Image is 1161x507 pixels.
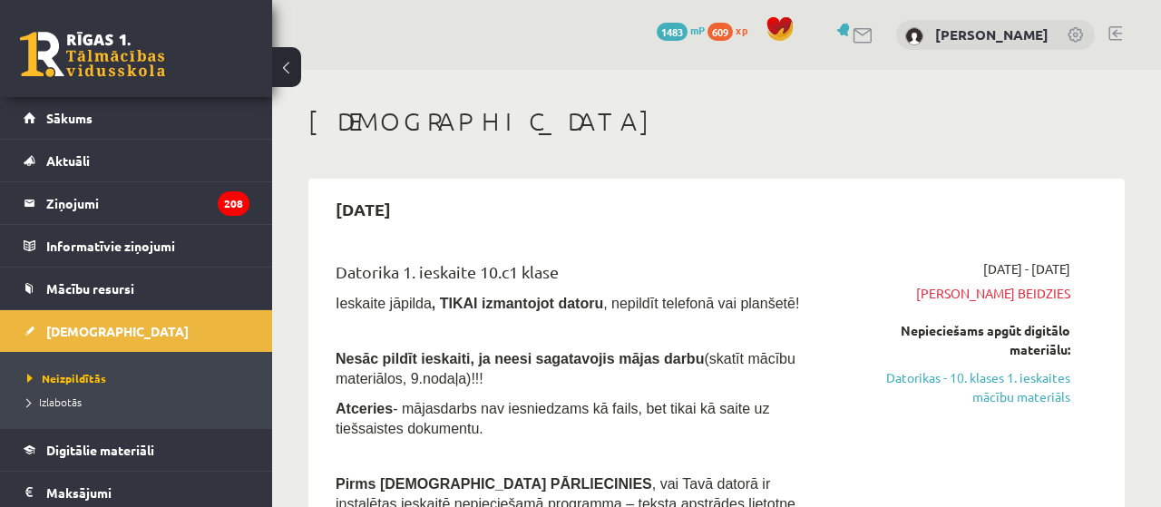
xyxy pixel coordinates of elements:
[336,401,769,436] span: - mājasdarbs nav iesniedzams kā fails, bet tikai kā saite uz tiešsaistes dokumentu.
[657,23,688,41] span: 1483
[336,259,816,293] div: Datorika 1. ieskaite 10.c1 klase
[24,140,249,181] a: Aktuāli
[27,371,106,385] span: Neizpildītās
[336,401,393,416] b: Atceries
[983,259,1070,278] span: [DATE] - [DATE]
[46,442,154,458] span: Digitālie materiāli
[707,23,756,37] a: 609 xp
[24,225,249,267] a: Informatīvie ziņojumi
[46,323,189,339] span: [DEMOGRAPHIC_DATA]
[844,368,1070,406] a: Datorikas - 10. klases 1. ieskaites mācību materiāls
[690,23,705,37] span: mP
[46,225,249,267] legend: Informatīvie ziņojumi
[24,182,249,224] a: Ziņojumi208
[46,152,90,169] span: Aktuāli
[27,370,254,386] a: Neizpildītās
[336,476,652,492] span: Pirms [DEMOGRAPHIC_DATA] PĀRLIECINIES
[27,394,254,410] a: Izlabotās
[308,106,1125,137] h1: [DEMOGRAPHIC_DATA]
[432,296,603,311] b: , TIKAI izmantojot datoru
[336,351,795,386] span: (skatīt mācību materiālos, 9.nodaļa)!!!
[24,268,249,309] a: Mācību resursi
[46,110,93,126] span: Sākums
[935,25,1049,44] a: [PERSON_NAME]
[707,23,733,41] span: 609
[46,280,134,297] span: Mācību resursi
[336,296,799,311] span: Ieskaite jāpilda , nepildīt telefonā vai planšetē!
[218,191,249,216] i: 208
[27,395,82,409] span: Izlabotās
[317,188,409,230] h2: [DATE]
[24,429,249,471] a: Digitālie materiāli
[844,284,1070,303] span: [PERSON_NAME] beidzies
[46,182,249,224] legend: Ziņojumi
[336,351,704,366] span: Nesāc pildīt ieskaiti, ja neesi sagatavojis mājas darbu
[20,32,165,77] a: Rīgas 1. Tālmācības vidusskola
[905,27,923,45] img: Aleksis Frēlihs
[736,23,747,37] span: xp
[24,97,249,139] a: Sākums
[24,310,249,352] a: [DEMOGRAPHIC_DATA]
[844,321,1070,359] div: Nepieciešams apgūt digitālo materiālu:
[657,23,705,37] a: 1483 mP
